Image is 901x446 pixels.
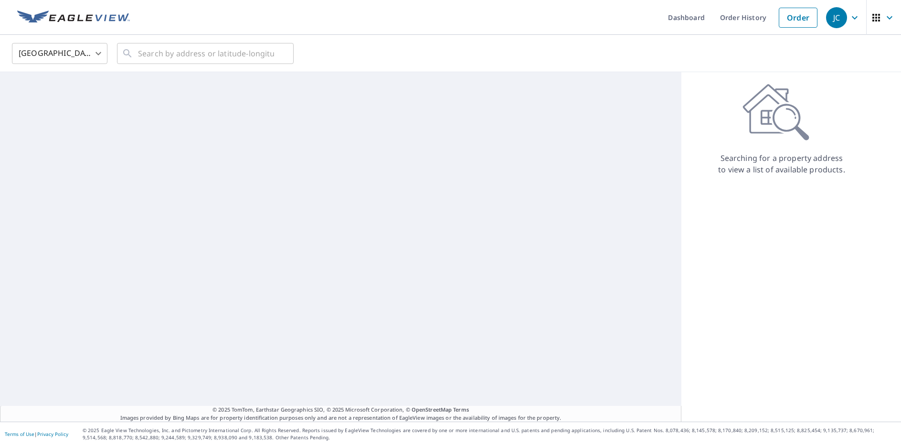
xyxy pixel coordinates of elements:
[138,40,274,67] input: Search by address or latitude-longitude
[412,406,452,413] a: OpenStreetMap
[453,406,469,413] a: Terms
[17,11,130,25] img: EV Logo
[212,406,469,414] span: © 2025 TomTom, Earthstar Geographics SIO, © 2025 Microsoft Corporation, ©
[37,431,68,437] a: Privacy Policy
[5,431,34,437] a: Terms of Use
[826,7,847,28] div: JC
[779,8,817,28] a: Order
[12,40,107,67] div: [GEOGRAPHIC_DATA]
[5,431,68,437] p: |
[83,427,896,441] p: © 2025 Eagle View Technologies, Inc. and Pictometry International Corp. All Rights Reserved. Repo...
[718,152,846,175] p: Searching for a property address to view a list of available products.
